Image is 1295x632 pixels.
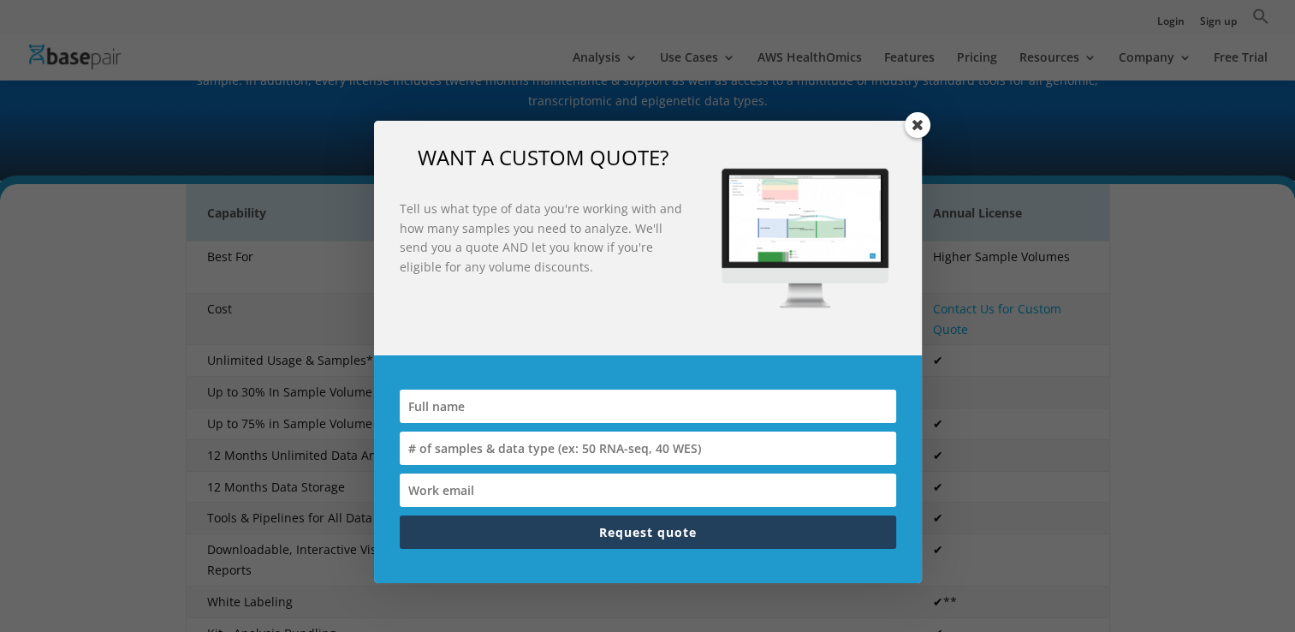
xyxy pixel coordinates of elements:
[400,474,896,507] input: Work email
[400,432,896,465] input: # of samples & data type (ex: 50 RNA-seq, 40 WES)
[400,390,896,423] input: Full name
[599,524,697,540] span: Request quote
[942,258,1285,557] iframe: Drift Widget Chat Window
[400,516,896,549] button: Request quote
[400,200,682,274] strong: Tell us what type of data you're working with and how many samples you need to analyze. We'll sen...
[418,143,668,171] span: WANT A CUSTOM QUOTE?
[1209,546,1274,611] iframe: Drift Widget Chat Controller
